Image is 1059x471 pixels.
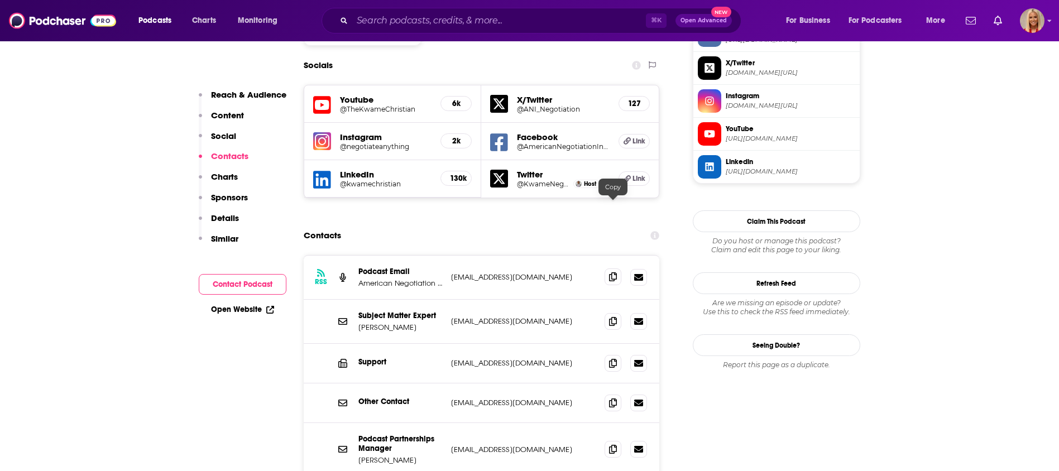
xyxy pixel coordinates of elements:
[698,155,855,179] a: Linkedin[URL][DOMAIN_NAME]
[199,151,248,171] button: Contacts
[199,171,238,192] button: Charts
[358,323,442,332] p: [PERSON_NAME]
[352,12,646,30] input: Search podcasts, credits, & more...
[340,169,432,180] h5: LinkedIn
[358,455,442,465] p: [PERSON_NAME]
[1020,8,1044,33] img: User Profile
[989,11,1007,30] a: Show notifications dropdown
[726,69,855,77] span: twitter.com/ANI_Negotiation
[211,171,238,182] p: Charts
[693,237,860,254] div: Claim and edit this page to your liking.
[451,272,596,282] p: [EMAIL_ADDRESS][DOMAIN_NAME]
[693,361,860,369] div: Report this page as a duplicate.
[726,167,855,176] span: https://www.linkedin.com/in/kwamechristian
[711,7,731,17] span: New
[313,132,331,150] img: iconImage
[693,272,860,294] button: Refresh Feed
[211,192,248,203] p: Sponsors
[211,233,238,244] p: Similar
[646,13,667,28] span: ⌘ K
[340,94,432,105] h5: Youtube
[961,11,980,30] a: Show notifications dropdown
[681,18,727,23] span: Open Advanced
[9,10,116,31] img: Podchaser - Follow, Share and Rate Podcasts
[131,12,186,30] button: open menu
[619,171,650,186] a: Link
[451,445,596,454] p: [EMAIL_ADDRESS][DOMAIN_NAME]
[230,12,292,30] button: open menu
[726,134,855,143] span: https://www.youtube.com/@TheKwameChristian
[726,58,855,68] span: X/Twitter
[1020,8,1044,33] span: Logged in as KymberleeBolden
[698,56,855,80] a: X/Twitter[DOMAIN_NAME][URL]
[450,136,462,146] h5: 2k
[619,134,650,148] a: Link
[849,13,902,28] span: For Podcasters
[576,181,582,187] img: Kwame Christian
[918,12,959,30] button: open menu
[675,14,732,27] button: Open AdvancedNew
[693,237,860,246] span: Do you host or manage this podcast?
[517,94,610,105] h5: X/Twitter
[340,180,432,188] a: @kwamechristian
[358,278,442,288] p: American Negotiation Institute
[358,267,442,276] p: Podcast Email
[358,311,442,320] p: Subject Matter Expert
[238,13,277,28] span: Monitoring
[211,151,248,161] p: Contacts
[517,105,610,113] a: @ANI_Negotiation
[778,12,844,30] button: open menu
[199,89,286,110] button: Reach & Audience
[185,12,223,30] a: Charts
[211,213,239,223] p: Details
[340,142,432,151] a: @negotiateanything
[517,169,610,180] h5: Twitter
[199,213,239,233] button: Details
[199,233,238,254] button: Similar
[304,225,341,246] h2: Contacts
[517,132,610,142] h5: Facebook
[315,277,327,286] h3: RSS
[693,210,860,232] button: Claim This Podcast
[211,89,286,100] p: Reach & Audience
[517,180,571,188] a: @KwameNegotiates
[451,316,596,326] p: [EMAIL_ADDRESS][DOMAIN_NAME]
[211,305,274,314] a: Open Website
[584,180,596,188] span: Host
[598,179,627,195] div: Copy
[358,357,442,367] p: Support
[451,358,596,368] p: [EMAIL_ADDRESS][DOMAIN_NAME]
[693,299,860,316] div: Are we missing an episode or update? Use this to check the RSS feed immediately.
[726,91,855,101] span: Instagram
[199,110,244,131] button: Content
[926,13,945,28] span: More
[211,131,236,141] p: Social
[450,174,462,183] h5: 130k
[192,13,216,28] span: Charts
[450,99,462,108] h5: 6k
[698,89,855,113] a: Instagram[DOMAIN_NAME][URL]
[1020,8,1044,33] button: Show profile menu
[332,8,752,33] div: Search podcasts, credits, & more...
[841,12,918,30] button: open menu
[340,132,432,142] h5: Instagram
[199,131,236,151] button: Social
[199,274,286,295] button: Contact Podcast
[517,142,610,151] a: @AmericanNegotiationInstitute
[340,105,432,113] a: @TheKwameChristian
[138,13,171,28] span: Podcasts
[358,434,442,453] p: Podcast Partnerships Manager
[211,110,244,121] p: Content
[358,397,442,406] p: Other Contact
[786,13,830,28] span: For Business
[199,192,248,213] button: Sponsors
[698,122,855,146] a: YouTube[URL][DOMAIN_NAME]
[304,55,333,76] h2: Socials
